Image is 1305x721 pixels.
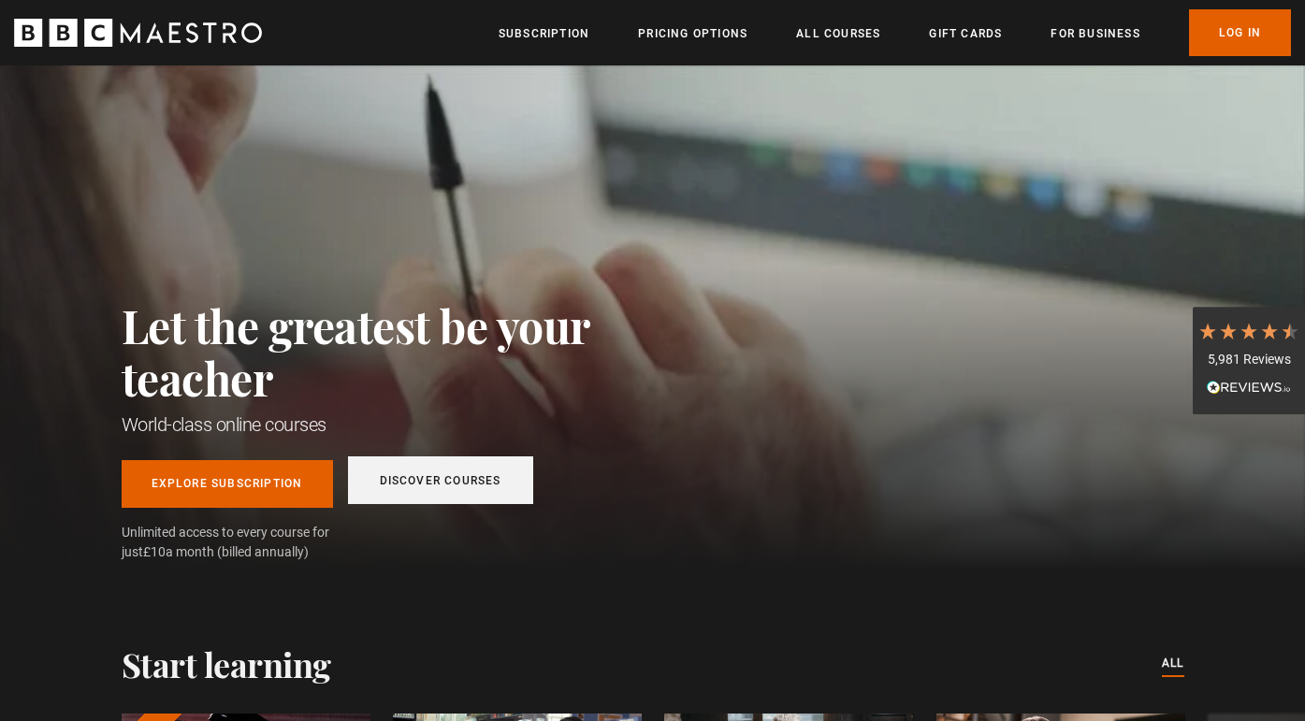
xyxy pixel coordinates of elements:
svg: BBC Maestro [14,19,262,47]
a: Log In [1189,9,1291,56]
a: For business [1051,24,1139,43]
img: REVIEWS.io [1207,381,1291,394]
a: Pricing Options [638,24,747,43]
span: £10 [143,544,166,559]
span: Unlimited access to every course for just a month (billed annually) [122,523,374,562]
h2: Let the greatest be your teacher [122,299,674,404]
div: Read All Reviews [1197,378,1300,400]
div: 4.7 Stars [1197,321,1300,341]
a: Subscription [499,24,589,43]
nav: Primary [499,9,1291,56]
a: Discover Courses [348,456,533,504]
a: Gift Cards [929,24,1002,43]
div: 5,981 ReviewsRead All Reviews [1193,307,1305,415]
a: Explore Subscription [122,460,333,508]
h1: World-class online courses [122,411,674,438]
div: 5,981 Reviews [1197,351,1300,369]
a: All Courses [796,24,880,43]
